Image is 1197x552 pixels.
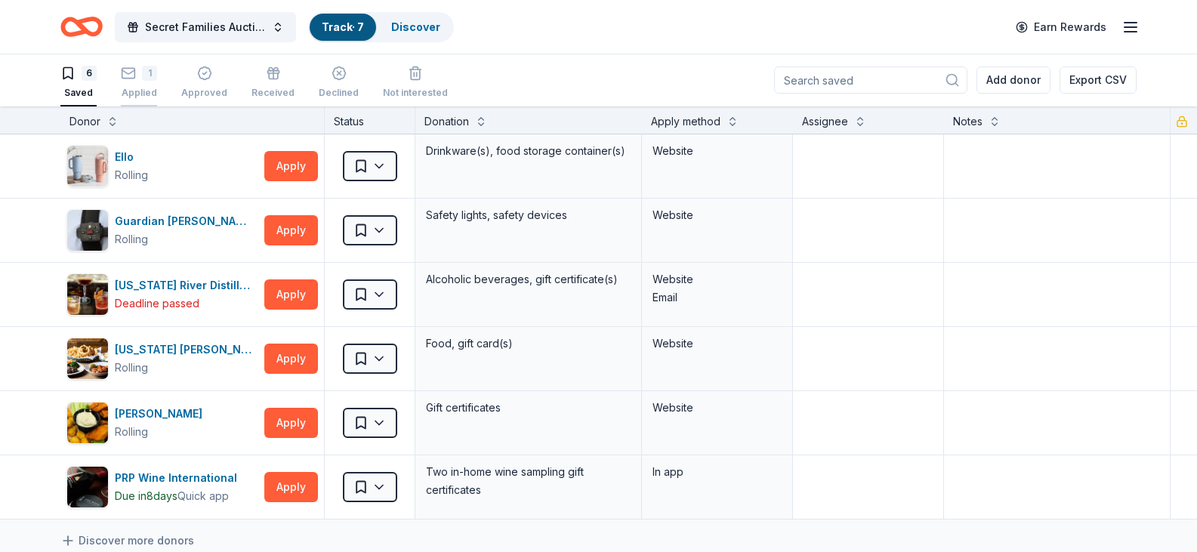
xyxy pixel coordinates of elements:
div: Two in-home wine sampling gift certificates [424,461,632,501]
div: Notes [953,113,983,131]
div: Quick app [177,489,229,504]
div: Apply method [651,113,720,131]
button: Image for Mississippi River Distilling Company[US_STATE] River Distilling CompanyDeadline passed [66,273,258,316]
div: Declined [319,87,359,99]
div: Saved [60,87,97,99]
div: 1 [142,66,157,81]
div: Received [251,87,295,99]
img: Image for Ello [67,146,108,187]
a: Track· 7 [322,20,364,33]
div: Rolling [115,423,148,441]
button: Declined [319,60,359,106]
div: Rolling [115,359,148,377]
div: Website [652,399,782,417]
div: 6 [82,66,97,81]
div: Donation [424,113,469,131]
div: Rolling [115,230,148,248]
div: Status [325,106,415,134]
a: Discover more donors [60,532,194,550]
div: Safety lights, safety devices [424,205,632,226]
button: Apply [264,472,318,502]
div: [US_STATE] [PERSON_NAME]'s Steakhouse [115,341,258,359]
div: Alcoholic beverages, gift certificate(s) [424,269,632,290]
button: 1Applied [121,60,157,106]
div: Website [652,335,782,353]
button: Apply [264,151,318,181]
div: Applied [121,87,157,99]
div: Gift certificates [424,397,632,418]
a: Discover [391,20,440,33]
button: Add donor [976,66,1050,94]
button: Track· 7Discover [308,12,454,42]
div: Approved [181,87,227,99]
button: Secret Families Auction [115,12,296,42]
div: Email [652,288,782,307]
div: [US_STATE] River Distilling Company [115,276,258,295]
div: Donor [69,113,100,131]
a: Earn Rewards [1007,14,1115,41]
button: Approved [181,60,227,106]
div: Ello [115,148,148,166]
img: Image for Muldoon's [67,402,108,443]
div: Guardian [PERSON_NAME] [115,212,258,230]
button: Image for Montana Mike's Steakhouse[US_STATE] [PERSON_NAME]'s SteakhouseRolling [66,338,258,380]
button: Not interested [383,60,448,106]
div: Drinkware(s), food storage container(s) [424,140,632,162]
img: Image for Guardian Angel Device [67,210,108,251]
div: [PERSON_NAME] [115,405,208,423]
span: Secret Families Auction [145,18,266,36]
div: Due in 8 days [115,487,177,505]
img: Image for Montana Mike's Steakhouse [67,338,108,379]
a: Home [60,9,103,45]
div: PRP Wine International [115,469,243,487]
button: Image for ElloElloRolling [66,145,258,187]
div: Assignee [802,113,848,131]
button: Apply [264,344,318,374]
div: Website [652,270,782,288]
button: Image for PRP Wine InternationalPRP Wine InternationalDue in8daysQuick app [66,466,258,508]
div: Rolling [115,166,148,184]
button: Apply [264,408,318,438]
div: Website [652,142,782,160]
input: Search saved [774,66,967,94]
img: Image for PRP Wine International [67,467,108,507]
div: Not interested [383,87,448,99]
div: In app [652,463,782,481]
button: Image for Guardian Angel DeviceGuardian [PERSON_NAME]Rolling [66,209,258,251]
button: Apply [264,215,318,245]
div: Food, gift card(s) [424,333,632,354]
button: Apply [264,279,318,310]
button: Image for Muldoon's[PERSON_NAME]Rolling [66,402,258,444]
button: 6Saved [60,60,97,106]
div: Website [652,206,782,224]
div: Deadline passed [115,295,199,313]
img: Image for Mississippi River Distilling Company [67,274,108,315]
button: Export CSV [1060,66,1137,94]
button: Received [251,60,295,106]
